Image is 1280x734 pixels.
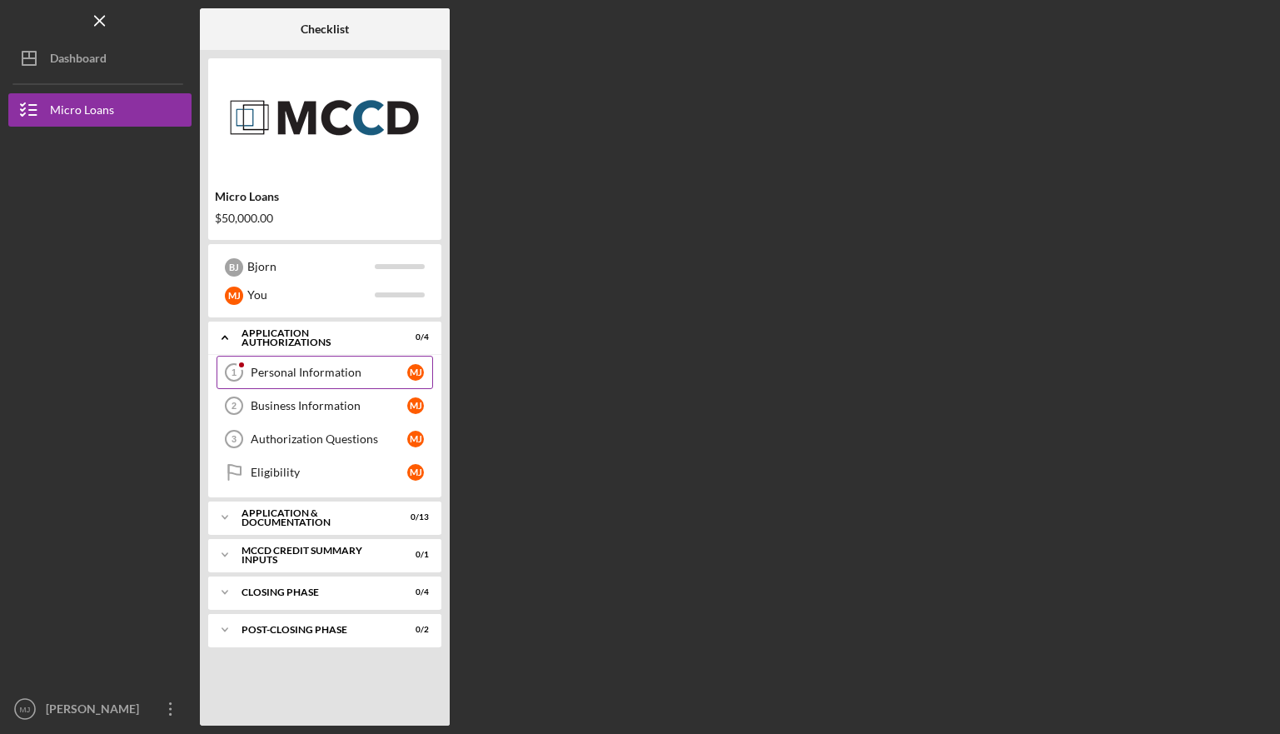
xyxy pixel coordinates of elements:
[42,692,150,730] div: [PERSON_NAME]
[399,550,429,560] div: 0 / 1
[50,93,114,131] div: Micro Loans
[8,93,192,127] button: Micro Loans
[242,508,387,527] div: Application & Documentation
[217,422,433,456] a: 3Authorization QuestionsMJ
[251,466,407,479] div: Eligibility
[217,389,433,422] a: 2Business InformationMJ
[232,401,237,411] tspan: 2
[251,366,407,379] div: Personal Information
[225,258,243,277] div: B J
[242,328,387,347] div: Application Authorizations
[407,364,424,381] div: M J
[215,212,435,225] div: $50,000.00
[251,399,407,412] div: Business Information
[225,287,243,305] div: M J
[247,281,375,309] div: You
[251,432,407,446] div: Authorization Questions
[242,546,387,565] div: MCCD Credit Summary Inputs
[247,252,375,281] div: Bjorn
[407,431,424,447] div: M J
[20,705,31,714] text: MJ
[8,42,192,75] button: Dashboard
[407,464,424,481] div: M J
[215,190,435,203] div: Micro Loans
[407,397,424,414] div: M J
[232,367,237,377] tspan: 1
[8,692,192,726] button: MJ[PERSON_NAME]
[242,587,387,597] div: Closing Phase
[399,625,429,635] div: 0 / 2
[399,332,429,342] div: 0 / 4
[399,512,429,522] div: 0 / 13
[50,42,107,79] div: Dashboard
[232,434,237,444] tspan: 3
[242,625,387,635] div: Post-Closing Phase
[301,22,349,36] b: Checklist
[208,67,441,167] img: Product logo
[217,356,433,389] a: 1Personal InformationMJ
[217,456,433,489] a: EligibilityMJ
[399,587,429,597] div: 0 / 4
